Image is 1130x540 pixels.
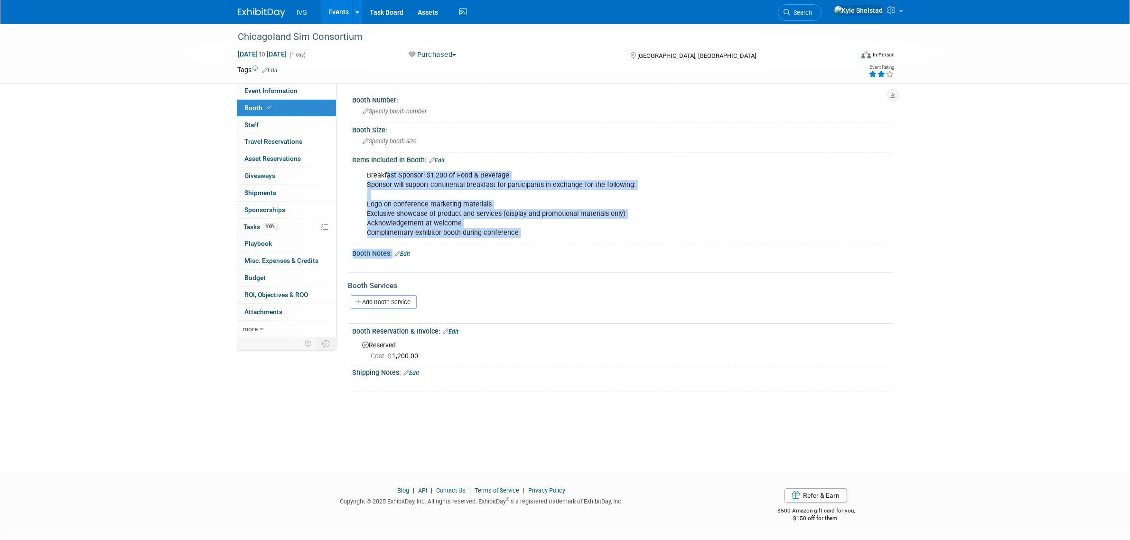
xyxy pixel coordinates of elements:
span: Sponsorships [245,206,286,214]
a: Edit [443,328,459,335]
span: ROI, Objectives & ROO [245,291,308,298]
span: Travel Reservations [245,138,303,145]
img: Format-Inperson.png [861,51,871,58]
div: $500 Amazon gift card for you, [739,501,893,522]
span: Shipments [245,189,277,196]
a: Search [778,4,822,21]
a: Edit [404,370,420,376]
div: Reserved [360,338,886,361]
span: Budget [245,274,266,281]
a: Refer & Earn [784,488,847,503]
a: Misc. Expenses & Credits [237,252,336,269]
div: Booth Number: [353,93,893,105]
span: to [258,50,267,58]
a: Privacy Policy [528,487,565,494]
div: Items Included In Booth: [353,153,893,165]
span: more [243,325,258,333]
a: Add Booth Service [351,295,417,309]
div: Event Format [797,49,895,64]
a: ROI, Objectives & ROO [237,287,336,303]
a: Budget [237,270,336,286]
div: Copyright © 2025 ExhibitDay, Inc. All rights reserved. ExhibitDay is a registered trademark of Ex... [238,495,726,506]
span: | [467,487,473,494]
div: Booth Size: [353,123,893,135]
span: Asset Reservations [245,155,301,162]
a: Contact Us [436,487,466,494]
a: Event Information [237,83,336,99]
a: Giveaways [237,168,336,184]
span: 100% [263,223,278,230]
a: Booth [237,100,336,116]
span: Specify booth size [363,138,417,145]
img: ExhibitDay [238,8,285,18]
span: Attachments [245,308,283,316]
span: | [521,487,527,494]
a: Edit [430,157,445,164]
a: Asset Reservations [237,150,336,167]
sup: ® [506,497,509,502]
a: Travel Reservations [237,133,336,150]
a: Shipments [237,185,336,201]
span: Specify booth number [363,108,427,115]
i: Booth reservation complete [267,105,272,110]
div: Booth Services [348,280,893,291]
a: Tasks100% [237,219,336,235]
a: Attachments [237,304,336,320]
span: 1,200.00 [371,352,422,360]
span: Giveaways [245,172,276,179]
span: [GEOGRAPHIC_DATA], [GEOGRAPHIC_DATA] [637,52,756,59]
span: Event Information [245,87,298,94]
span: | [429,487,435,494]
td: Tags [238,65,278,74]
div: Shipping Notes: [353,365,893,378]
img: Kyle Shelstad [834,5,884,16]
a: Playbook [237,235,336,252]
span: Staff [245,121,259,129]
a: Staff [237,117,336,133]
a: Edit [262,67,278,74]
td: Toggle Event Tabs [317,337,336,350]
div: Event Rating [869,65,894,70]
span: [DATE] [DATE] [238,50,288,58]
a: more [237,321,336,337]
a: API [418,487,427,494]
div: $150 off for them. [739,514,893,522]
a: Sponsorships [237,202,336,218]
span: Playbook [245,240,272,247]
div: Booth Notes: [353,246,893,259]
a: Terms of Service [475,487,519,494]
div: Booth Reservation & Invoice: [353,324,893,336]
span: Search [791,9,812,16]
button: Purchased [405,50,460,60]
span: | [411,487,417,494]
div: Chicagoland Sim Consortium [235,28,839,46]
span: Cost: $ [371,352,392,360]
td: Personalize Event Tab Strip [300,337,317,350]
div: Breakfast Sponsor: $1,200 of Food & Beverage Sponsor will support continental breakfast for parti... [361,166,788,242]
a: Blog [397,487,409,494]
span: Tasks [244,223,278,231]
span: Booth [245,104,274,112]
div: In-Person [872,51,895,58]
a: Edit [395,251,411,257]
span: IVS [297,9,308,16]
span: (1 day) [289,52,306,58]
span: Misc. Expenses & Credits [245,257,319,264]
